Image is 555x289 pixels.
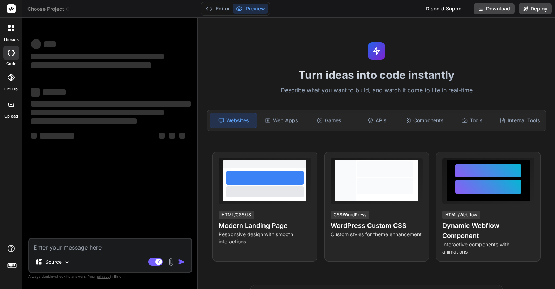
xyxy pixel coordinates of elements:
[40,133,74,139] span: ‌
[401,113,448,128] div: Components
[219,221,311,231] h4: Modern Landing Page
[331,211,369,219] div: CSS/WordPress
[169,133,175,139] span: ‌
[31,88,40,97] span: ‌
[4,86,18,92] label: GitHub
[219,211,254,219] div: HTML/CSS/JS
[421,3,469,14] div: Discord Support
[442,221,534,241] h4: Dynamic Webflow Component
[203,4,233,14] button: Editor
[43,89,66,95] span: ‌
[97,274,110,279] span: privacy
[519,3,552,14] button: Deploy
[31,54,164,59] span: ‌
[354,113,400,128] div: APIs
[442,211,480,219] div: HTML/Webflow
[474,3,515,14] button: Download
[45,258,62,265] p: Source
[258,113,305,128] div: Web Apps
[31,39,41,49] span: ‌
[497,113,543,128] div: Internal Tools
[219,231,311,245] p: Responsive design with smooth interactions
[210,113,257,128] div: Websites
[167,258,175,266] img: attachment
[44,41,56,47] span: ‌
[31,101,191,107] span: ‌
[31,133,37,139] span: ‌
[202,86,551,95] p: Describe what you want to build, and watch it come to life in real-time
[31,118,137,124] span: ‌
[306,113,352,128] div: Games
[178,258,185,265] img: icon
[331,231,423,238] p: Custom styles for theme enhancement
[3,37,19,43] label: threads
[28,273,192,280] p: Always double-check its answers. Your in Bind
[4,113,18,119] label: Upload
[449,113,495,128] div: Tools
[64,259,70,265] img: Pick Models
[233,4,268,14] button: Preview
[159,133,165,139] span: ‌
[442,241,534,255] p: Interactive components with animations
[202,68,551,81] h1: Turn ideas into code instantly
[179,133,185,139] span: ‌
[6,61,16,67] label: code
[331,221,423,231] h4: WordPress Custom CSS
[31,110,164,115] span: ‌
[27,5,70,13] span: Choose Project
[31,62,151,68] span: ‌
